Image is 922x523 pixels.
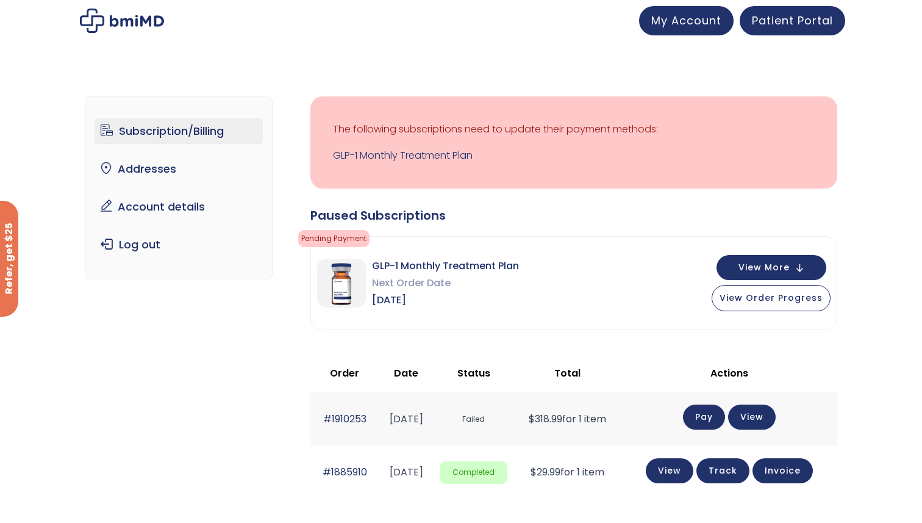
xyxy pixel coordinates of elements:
[440,461,507,484] span: Completed
[440,408,507,431] span: Failed
[554,366,581,380] span: Total
[728,405,776,430] a: View
[372,275,519,292] span: Next Order Date
[323,465,367,479] a: #1885910
[372,292,519,309] span: [DATE]
[752,458,813,483] a: Invoice
[696,458,749,483] a: Track
[457,366,490,380] span: Status
[317,259,366,308] img: GLP-1 Monthly Treatment Plan
[95,156,263,182] a: Addresses
[323,412,366,426] a: #1910253
[720,292,823,304] span: View Order Progress
[710,366,748,380] span: Actions
[394,366,418,380] span: Date
[513,446,621,499] td: for 1 item
[717,255,826,280] button: View More
[310,207,837,224] div: Paused Subscriptions
[513,392,621,445] td: for 1 item
[683,405,725,430] a: Pay
[646,458,693,483] a: View
[712,285,831,311] button: View Order Progress
[80,9,164,33] img: My account
[95,194,263,220] a: Account details
[85,96,273,280] nav: Account pages
[639,6,734,35] a: My Account
[95,118,263,144] a: Subscription/Billing
[740,6,845,35] a: Patient Portal
[95,232,263,258] a: Log out
[752,13,833,28] span: Patient Portal
[531,465,537,479] span: $
[333,121,815,138] p: The following subscriptions need to update their payment methods:
[531,465,560,479] span: 29.99
[372,258,519,275] span: GLP-1 Monthly Treatment Plan
[298,230,370,247] span: Pending Payment
[330,366,359,380] span: Order
[738,264,790,272] span: View More
[390,412,423,426] time: [DATE]
[390,465,423,479] time: [DATE]
[529,412,535,426] span: $
[333,147,815,164] a: GLP-1 Monthly Treatment Plan
[529,412,562,426] span: 318.99
[651,13,721,28] span: My Account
